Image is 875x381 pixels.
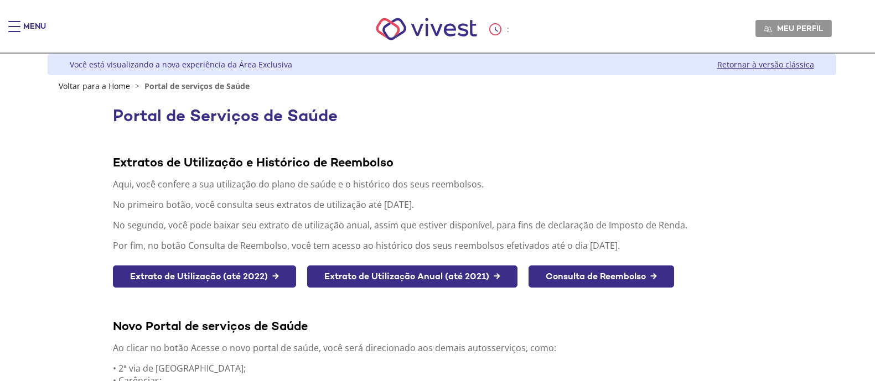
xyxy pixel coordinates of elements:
[113,265,296,288] a: Extrato de Utilização (até 2022) →
[717,59,814,70] a: Retornar à versão clássica
[144,81,250,91] span: Portal de serviços de Saúde
[489,23,511,35] div: :
[113,178,770,190] p: Aqui, você confere a sua utilização do plano de saúde e o histórico dos seus reembolsos.
[764,25,772,33] img: Meu perfil
[113,107,770,125] h1: Portal de Serviços de Saúde
[113,154,770,170] div: Extratos de Utilização e Histórico de Reembolso
[113,239,770,252] p: Por fim, no botão Consulta de Reembolso, você tem acesso ao histórico dos seus reembolsos efetiva...
[59,81,130,91] a: Voltar para a Home
[307,265,517,288] a: Extrato de Utilização Anual (até 2021) →
[23,21,46,43] div: Menu
[113,219,770,231] p: No segundo, você pode baixar seu extrato de utilização anual, assim que estiver disponível, para ...
[364,6,489,53] img: Vivest
[113,342,770,354] p: Ao clicar no botão Acesse o novo portal de saúde, você será direcionado aos demais autosserviços,...
[777,23,823,33] span: Meu perfil
[70,59,292,70] div: Você está visualizando a nova experiência da Área Exclusiva
[113,199,770,211] p: No primeiro botão, você consulta seus extratos de utilização até [DATE].
[113,318,770,333] div: Novo Portal de serviços de Saúde
[132,81,142,91] span: >
[529,265,674,288] a: Consulta de Reembolso →
[755,20,832,36] a: Meu perfil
